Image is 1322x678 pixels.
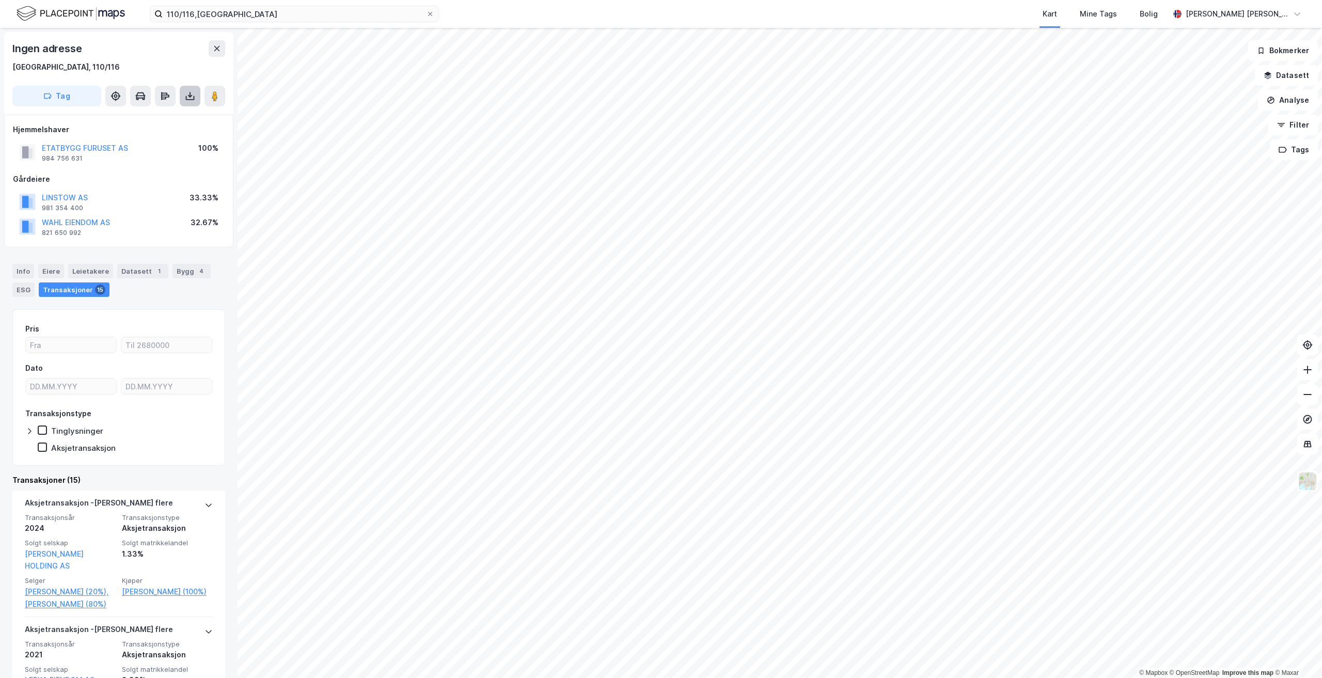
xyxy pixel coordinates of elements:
[1298,471,1317,491] img: Z
[122,586,213,598] a: [PERSON_NAME] (100%)
[25,407,91,420] div: Transaksjonstype
[121,337,212,353] input: Til 2680000
[25,623,173,640] div: Aksjetransaksjon - [PERSON_NAME] flere
[121,379,212,394] input: DD.MM.YYYY
[26,379,116,394] input: DD.MM.YYYY
[191,216,218,229] div: 32.67%
[26,337,116,353] input: Fra
[122,640,213,649] span: Transaksjonstype
[51,443,116,453] div: Aksjetransaksjon
[1270,628,1322,678] iframe: Chat Widget
[25,513,116,522] span: Transaksjonsår
[39,282,109,297] div: Transaksjoner
[1186,8,1289,20] div: [PERSON_NAME] [PERSON_NAME] Blankvoll Elveheim
[12,264,34,278] div: Info
[122,539,213,547] span: Solgt matrikkelandel
[25,576,116,585] span: Selger
[1258,90,1318,111] button: Analyse
[1222,669,1273,676] a: Improve this map
[12,86,101,106] button: Tag
[42,229,81,237] div: 821 650 992
[196,266,207,276] div: 4
[25,649,116,661] div: 2021
[122,665,213,674] span: Solgt matrikkelandel
[25,586,116,598] a: [PERSON_NAME] (20%),
[1270,628,1322,678] div: Kontrollprogram for chat
[1139,669,1168,676] a: Mapbox
[68,264,113,278] div: Leietakere
[1268,115,1318,135] button: Filter
[25,323,39,335] div: Pris
[13,123,225,136] div: Hjemmelshaver
[25,640,116,649] span: Transaksjonsår
[95,285,105,295] div: 15
[25,497,173,513] div: Aksjetransaksjon - [PERSON_NAME] flere
[122,522,213,534] div: Aksjetransaksjon
[51,426,103,436] div: Tinglysninger
[12,474,225,486] div: Transaksjoner (15)
[117,264,168,278] div: Datasett
[25,549,84,571] a: [PERSON_NAME] HOLDING AS
[12,282,35,297] div: ESG
[1043,8,1057,20] div: Kart
[1170,669,1220,676] a: OpenStreetMap
[12,61,120,73] div: [GEOGRAPHIC_DATA], 110/116
[1248,40,1318,61] button: Bokmerker
[163,6,426,22] input: Søk på adresse, matrikkel, gårdeiere, leietakere eller personer
[42,154,83,163] div: 984 756 631
[13,173,225,185] div: Gårdeiere
[25,665,116,674] span: Solgt selskap
[122,649,213,661] div: Aksjetransaksjon
[25,539,116,547] span: Solgt selskap
[25,522,116,534] div: 2024
[17,5,125,23] img: logo.f888ab2527a4732fd821a326f86c7f29.svg
[122,513,213,522] span: Transaksjonstype
[154,266,164,276] div: 1
[1255,65,1318,86] button: Datasett
[42,204,83,212] div: 981 354 400
[25,598,116,610] a: [PERSON_NAME] (80%)
[25,362,43,374] div: Dato
[172,264,211,278] div: Bygg
[190,192,218,204] div: 33.33%
[1140,8,1158,20] div: Bolig
[122,548,213,560] div: 1.33%
[1080,8,1117,20] div: Mine Tags
[1270,139,1318,160] button: Tags
[198,142,218,154] div: 100%
[38,264,64,278] div: Eiere
[12,40,84,57] div: Ingen adresse
[122,576,213,585] span: Kjøper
